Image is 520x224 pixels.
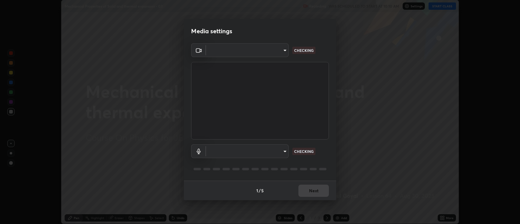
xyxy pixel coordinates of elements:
div: ​ [206,144,289,158]
p: CHECKING [294,149,314,154]
h2: Media settings [191,27,232,35]
h4: / [259,187,261,194]
h4: 1 [256,187,258,194]
p: CHECKING [294,48,314,53]
div: ​ [206,43,289,57]
h4: 5 [261,187,264,194]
